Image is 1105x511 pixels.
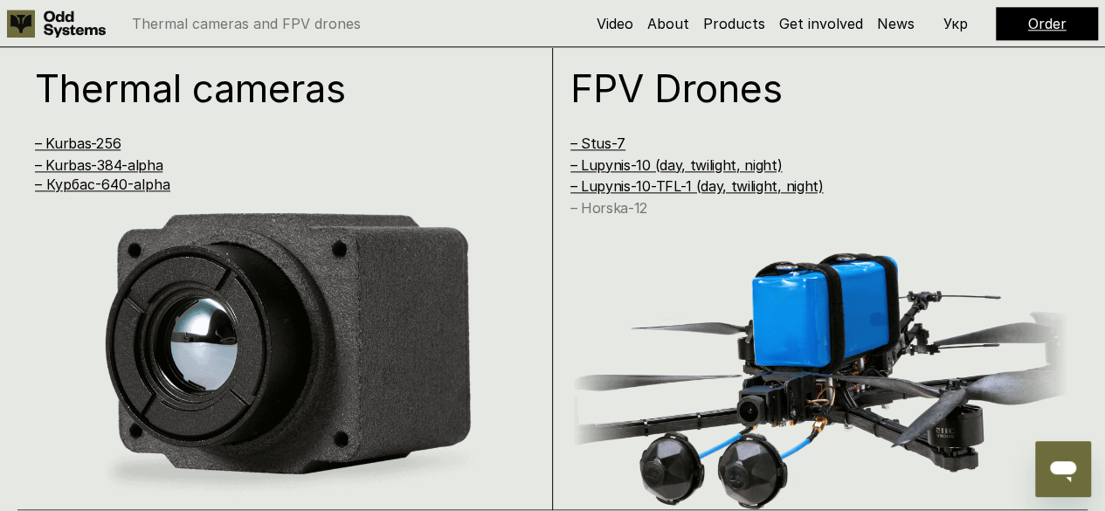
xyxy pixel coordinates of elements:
[570,199,647,217] a: – Horska-12
[703,15,765,32] a: Products
[570,69,1040,107] h1: FPV Drones
[647,15,689,32] a: About
[943,17,968,31] p: Укр
[35,156,162,174] a: – Kurbas-384-alpha
[1035,441,1091,497] iframe: Button to launch messaging window, conversation in progress
[779,15,863,32] a: Get involved
[1028,15,1067,32] a: Order
[877,15,915,32] a: News
[570,156,783,174] a: – Lupynis-10 (day, twilight, night)
[132,17,361,31] p: Thermal cameras and FPV drones
[35,176,170,193] a: – Курбас-640-alpha
[597,15,633,32] a: Video
[570,177,824,195] a: – Lupynis-10-TFL-1 (day, twilight, night)
[570,135,625,152] a: – Stus-7
[35,69,505,107] h1: Thermal cameras
[35,135,121,152] a: – Kurbas-256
